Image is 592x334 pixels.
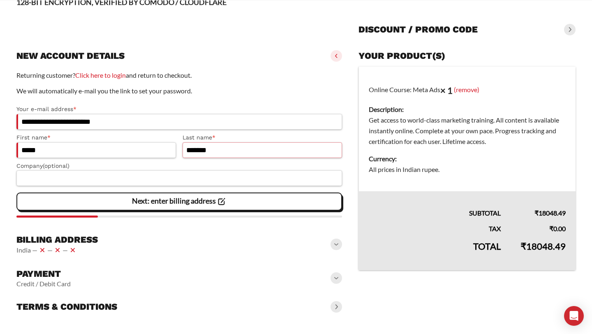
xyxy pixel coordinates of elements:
[359,218,511,234] th: Tax
[16,104,342,114] label: Your e-mail address
[16,301,117,313] h3: Terms & conditions
[520,241,526,252] span: ₹
[16,193,342,211] vaadin-button: Next: enter billing address
[369,164,566,175] dd: All prices in Indian rupee.
[549,225,566,232] bdi: 0.00
[369,115,566,147] dd: Get access to world-class marketing training. All content is available instantly online. Complete...
[520,241,566,252] bdi: 18048.49
[564,306,584,326] div: Open Intercom Messenger
[359,191,511,218] th: Subtotal
[454,85,479,93] a: (remove)
[359,234,511,270] th: Total
[183,133,342,142] label: Last name
[75,71,126,79] a: Click here to login
[43,162,69,169] span: (optional)
[16,234,98,246] h3: Billing address
[534,209,539,217] span: ₹
[369,153,566,164] dt: Currency:
[16,70,342,81] p: Returning customer? and return to checkout.
[16,86,342,96] p: We will automatically e-mail you the link to set your password.
[440,85,453,96] strong: × 1
[16,245,98,255] vaadin-horizontal-layout: India — — —
[549,225,553,232] span: ₹
[16,133,176,142] label: First name
[359,67,576,192] td: Online Course: Meta Ads
[16,50,125,62] h3: New account details
[358,24,478,35] h3: Discount / promo code
[369,104,566,115] dt: Description:
[16,280,71,288] vaadin-horizontal-layout: Credit / Debit Card
[16,268,71,280] h3: Payment
[534,209,566,217] bdi: 18048.49
[16,161,342,171] label: Company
